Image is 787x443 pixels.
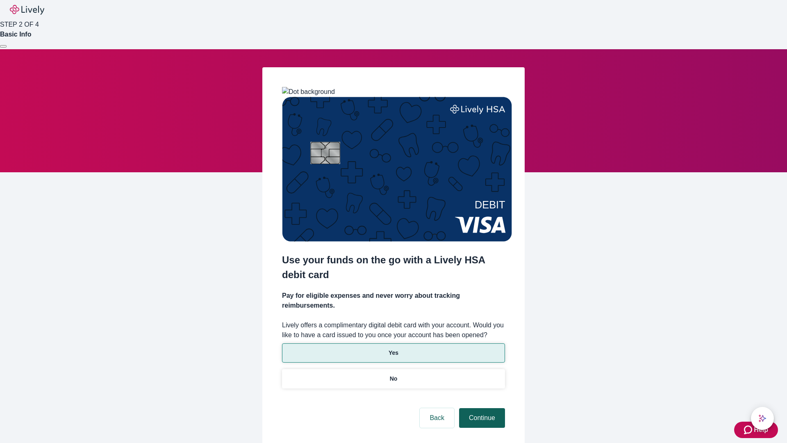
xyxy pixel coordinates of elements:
label: Lively offers a complimentary digital debit card with your account. Would you like to have a card... [282,320,505,340]
p: No [390,374,398,383]
h4: Pay for eligible expenses and never worry about tracking reimbursements. [282,291,505,311]
button: Yes [282,343,505,363]
svg: Zendesk support icon [744,425,754,435]
img: Dot background [282,87,335,97]
img: Lively [10,5,44,15]
button: Zendesk support iconHelp [734,422,778,438]
button: chat [751,407,774,430]
button: Continue [459,408,505,428]
h2: Use your funds on the go with a Lively HSA debit card [282,253,505,282]
img: Debit card [282,97,512,242]
button: No [282,369,505,388]
button: Back [420,408,454,428]
span: Help [754,425,768,435]
svg: Lively AI Assistant [758,414,767,422]
p: Yes [389,349,398,357]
